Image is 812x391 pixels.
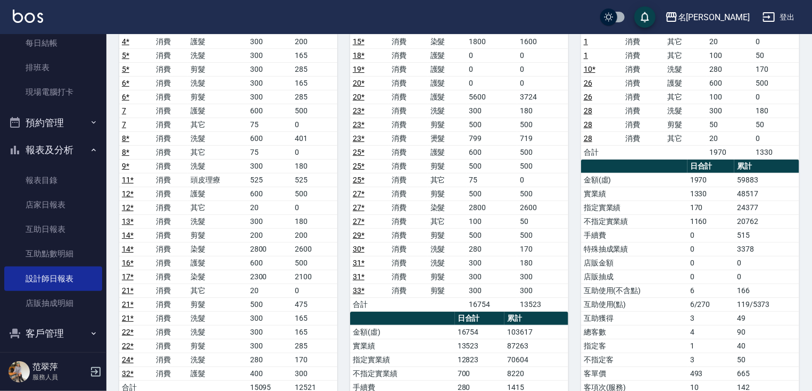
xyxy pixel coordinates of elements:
[707,104,753,118] td: 300
[247,62,293,76] td: 300
[292,339,337,353] td: 285
[517,145,568,159] td: 500
[753,118,799,131] td: 50
[504,312,568,326] th: 累計
[753,145,799,159] td: 1330
[467,270,518,284] td: 300
[623,118,665,131] td: 消費
[153,62,187,76] td: 消費
[428,131,467,145] td: 燙髮
[581,270,687,284] td: 店販抽成
[753,62,799,76] td: 170
[517,35,568,48] td: 1600
[517,173,568,187] td: 0
[581,284,687,297] td: 互助使用(不含點)
[707,62,753,76] td: 280
[734,173,799,187] td: 59883
[188,62,247,76] td: 剪髮
[247,173,293,187] td: 525
[153,187,187,201] td: 消費
[687,228,734,242] td: 0
[467,145,518,159] td: 600
[687,325,734,339] td: 4
[4,347,102,375] button: 商品管理
[734,242,799,256] td: 3378
[153,242,187,256] td: 消費
[734,201,799,214] td: 24377
[467,159,518,173] td: 500
[4,80,102,104] a: 現場電腦打卡
[517,201,568,214] td: 2600
[623,48,665,62] td: 消費
[153,339,187,353] td: 消費
[292,270,337,284] td: 2100
[517,62,568,76] td: 0
[428,48,467,62] td: 護髮
[623,76,665,90] td: 消費
[153,173,187,187] td: 消費
[188,339,247,353] td: 剪髮
[707,35,753,48] td: 20
[623,104,665,118] td: 消費
[122,120,126,129] a: 7
[623,62,665,76] td: 消費
[665,76,707,90] td: 護髮
[389,228,428,242] td: 消費
[389,118,428,131] td: 消費
[153,228,187,242] td: 消費
[517,284,568,297] td: 300
[4,31,102,55] a: 每日結帳
[455,339,504,353] td: 13523
[188,104,247,118] td: 護髮
[292,118,337,131] td: 0
[428,270,467,284] td: 剪髮
[292,256,337,270] td: 500
[665,62,707,76] td: 洗髮
[584,79,592,87] a: 26
[661,6,754,28] button: 名[PERSON_NAME]
[188,187,247,201] td: 護髮
[13,10,43,23] img: Logo
[153,353,187,367] td: 消費
[292,325,337,339] td: 165
[188,297,247,311] td: 剪髮
[4,109,102,137] button: 預約管理
[4,136,102,164] button: 報表及分析
[467,131,518,145] td: 799
[389,201,428,214] td: 消費
[389,270,428,284] td: 消費
[707,118,753,131] td: 50
[247,159,293,173] td: 300
[517,270,568,284] td: 300
[467,242,518,256] td: 280
[467,118,518,131] td: 500
[707,90,753,104] td: 100
[122,106,126,115] a: 7
[517,131,568,145] td: 719
[188,228,247,242] td: 剪髮
[753,35,799,48] td: 0
[153,159,187,173] td: 消費
[707,48,753,62] td: 100
[153,297,187,311] td: 消費
[428,145,467,159] td: 護髮
[389,173,428,187] td: 消費
[292,90,337,104] td: 285
[753,48,799,62] td: 50
[687,284,734,297] td: 6
[188,201,247,214] td: 其它
[734,325,799,339] td: 90
[153,35,187,48] td: 消費
[153,131,187,145] td: 消費
[32,362,87,372] h5: 范翠萍
[734,284,799,297] td: 166
[153,104,187,118] td: 消費
[247,353,293,367] td: 280
[9,361,30,382] img: Person
[153,270,187,284] td: 消費
[467,214,518,228] td: 100
[517,297,568,311] td: 13523
[504,353,568,367] td: 70604
[504,325,568,339] td: 103617
[581,228,687,242] td: 手續費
